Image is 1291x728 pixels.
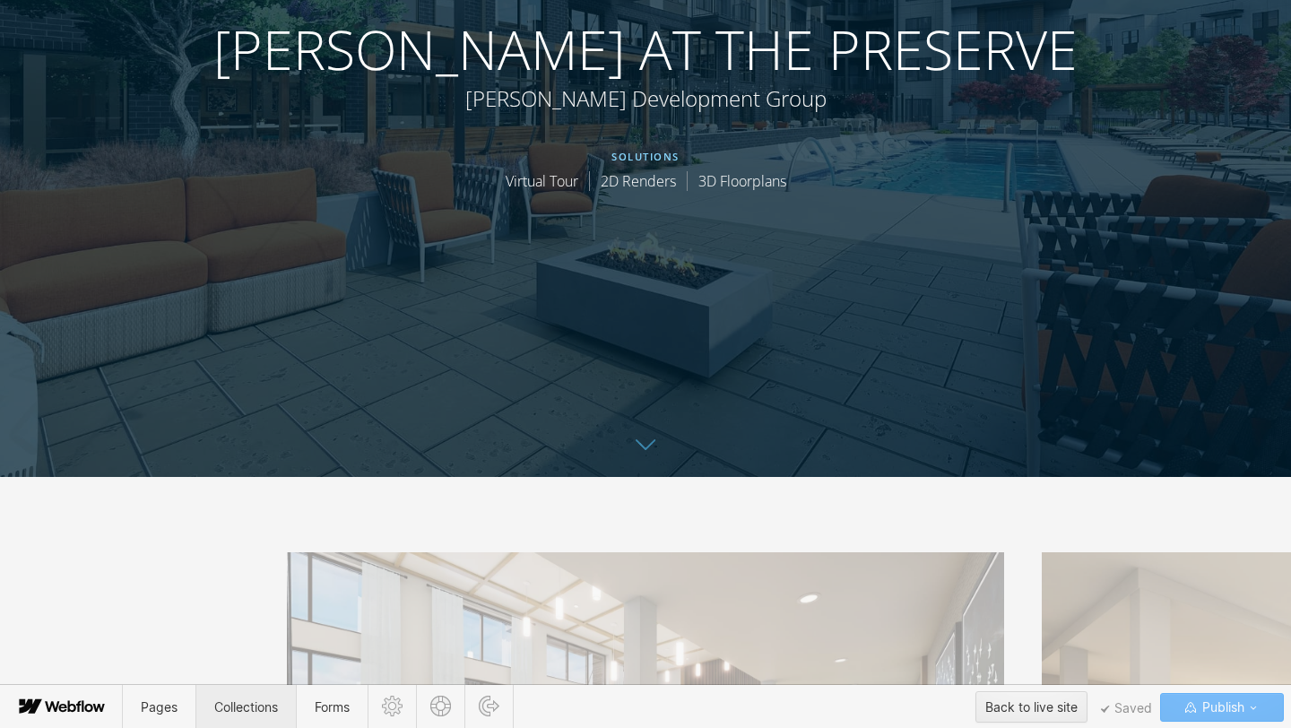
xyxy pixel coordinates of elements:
[975,691,1087,723] button: Back to live site
[1101,705,1152,714] span: Saved
[506,171,578,191] a: Virtual Tour
[985,694,1078,721] div: Back to live site
[141,699,178,715] span: Pages
[601,171,676,191] a: 2D Renders
[698,171,786,191] a: 3D Floorplans
[1160,693,1284,722] button: Publish
[213,17,1078,82] h1: [PERSON_NAME] at the Preserve
[213,82,1078,115] div: [PERSON_NAME] Development Group
[636,439,655,450] img: Down further on page
[611,151,680,162] div: Solutions
[214,699,278,715] span: Collections
[315,699,350,715] span: Forms
[1199,694,1244,721] span: Publish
